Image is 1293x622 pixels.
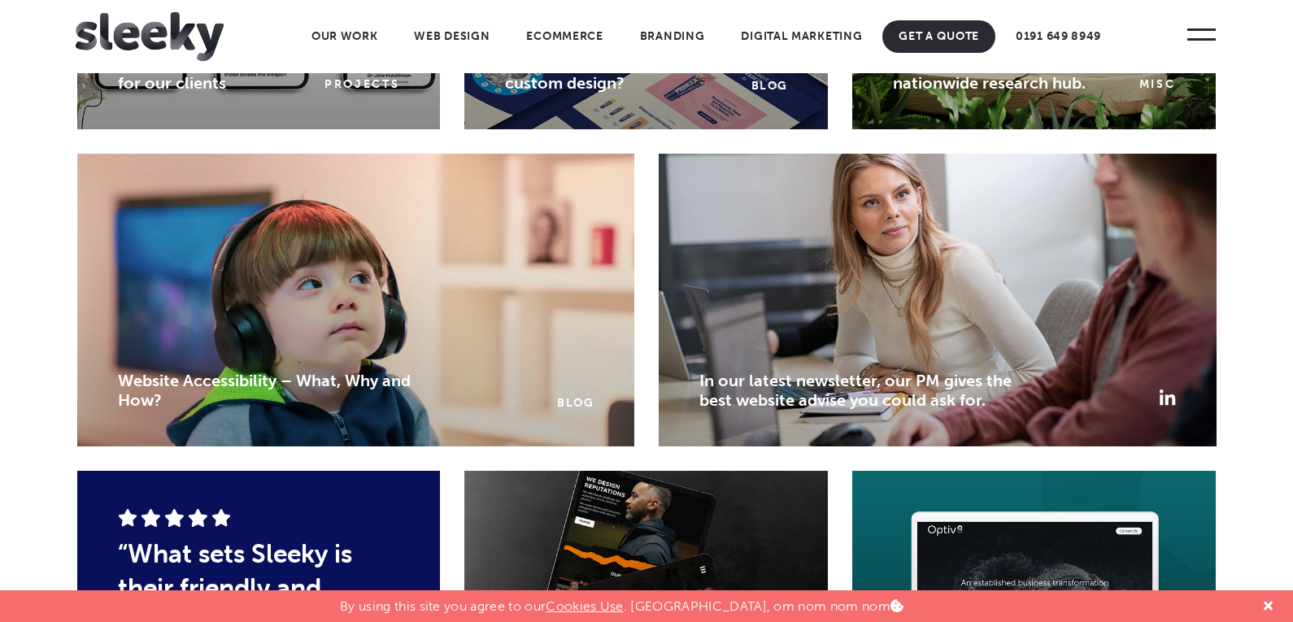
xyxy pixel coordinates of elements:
a: Not sure if you need a custom design? [505,54,672,93]
img: Sleeky Web Design Newcastle [76,12,224,61]
a: Website Accessibility – What, Why and How? [118,371,411,410]
a: Digital Marketing [725,20,878,53]
a: In our latest newsletter, our PM gives the best website advise you could ask for. [699,371,1012,410]
a: MISC [1139,76,1176,93]
a: Our Work [295,20,394,53]
a: Branding [624,20,721,53]
p: By using this site you agree to our . [GEOGRAPHIC_DATA], om nom nom nom [340,590,903,614]
a: A modern overhaul for a nationwide research hub. [893,54,1086,93]
a: Blog [751,79,788,93]
a: Get A Quote [882,20,995,53]
a: 0191 649 8949 [999,20,1117,53]
a: Blog [557,396,594,410]
a: Cookies Use [546,598,624,614]
a: Web Design [398,20,506,53]
a: Ecommerce [510,20,619,53]
a: Getting real-world results for our clients [118,54,316,93]
a: Projects [324,76,399,93]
